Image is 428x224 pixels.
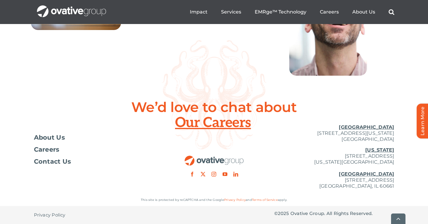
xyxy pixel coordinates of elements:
a: Privacy Policy [224,198,246,202]
a: Careers [34,147,154,153]
a: About Us [34,135,154,141]
a: Contact Us [34,159,154,165]
span: About Us [34,135,65,141]
a: OG_Full_horizontal_RGB [184,155,244,161]
nav: Footer - Privacy Policy [34,206,154,224]
a: Services [221,9,241,15]
u: [GEOGRAPHIC_DATA] [339,171,394,177]
span: Our Careers [175,115,253,130]
nav: Menu [190,2,394,22]
p: [STREET_ADDRESS][US_STATE] [GEOGRAPHIC_DATA] [274,124,394,142]
span: Contact Us [34,159,71,165]
a: twitter [201,172,205,177]
p: [STREET_ADDRESS] [US_STATE][GEOGRAPHIC_DATA] [STREET_ADDRESS] [GEOGRAPHIC_DATA], IL 60661 [274,147,394,189]
a: About Us [352,9,375,15]
a: Search [389,9,394,15]
span: Careers [34,147,59,153]
u: [US_STATE] [365,147,394,153]
a: Impact [190,9,208,15]
a: linkedin [233,172,238,177]
a: OG_Full_horizontal_WHT [37,5,106,11]
span: Privacy Policy [34,212,65,218]
a: Terms of Service [252,198,278,202]
a: Careers [320,9,339,15]
p: This site is protected by reCAPTCHA and the Google and apply. [34,197,394,203]
a: EMRge™ Technology [255,9,306,15]
a: instagram [211,172,216,177]
span: 2025 [278,210,289,216]
p: © Ovative Group. All Rights Reserved. [274,210,394,216]
a: Privacy Policy [34,206,65,224]
u: [GEOGRAPHIC_DATA] [339,124,394,130]
nav: Footer Menu [34,135,154,165]
a: facebook [190,172,195,177]
a: youtube [223,172,227,177]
